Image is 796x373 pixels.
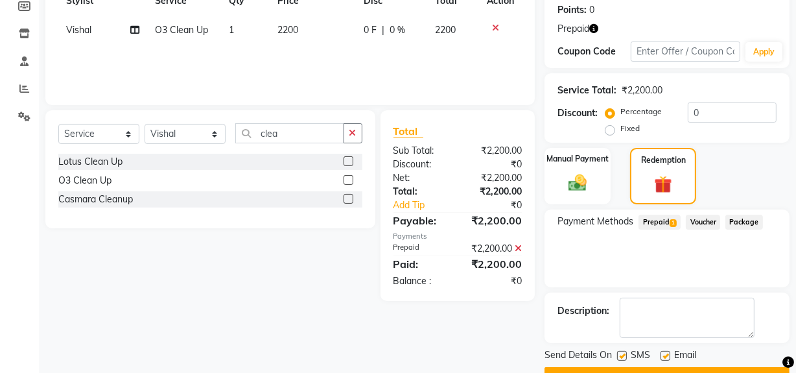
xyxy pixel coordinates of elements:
img: _gift.svg [649,174,677,195]
div: O3 Clean Up [58,174,111,187]
label: Fixed [620,123,640,134]
div: Payable: [384,213,458,228]
div: Casmara Cleanup [58,193,133,206]
div: Sub Total: [384,144,458,158]
div: Net: [384,171,458,185]
span: O3 Clean Up [155,24,208,36]
input: Search or Scan [235,123,344,143]
div: ₹2,200.00 [458,185,532,199]
label: Redemption [641,154,686,166]
div: ₹0 [470,199,532,212]
div: ₹2,200.00 [458,144,532,158]
div: Description: [557,304,609,318]
label: Percentage [620,106,662,117]
span: Payment Methods [557,215,633,228]
input: Enter Offer / Coupon Code [631,42,740,62]
span: Vishal [66,24,91,36]
span: | [382,23,384,37]
div: ₹0 [458,274,532,288]
img: _cash.svg [563,173,592,194]
div: ₹2,200.00 [458,242,532,256]
div: Paid: [384,256,458,272]
span: Package [725,215,763,230]
span: 0 F [364,23,377,37]
span: Email [674,348,696,365]
span: 0 % [390,23,405,37]
label: Manual Payment [546,153,609,165]
div: Points: [557,3,587,17]
span: Total [393,125,423,138]
div: Payments [393,231,522,242]
div: Balance : [384,274,458,288]
div: 0 [589,3,594,17]
div: ₹2,200.00 [458,256,532,272]
div: ₹2,200.00 [458,171,532,185]
span: 1 [670,219,677,227]
button: Apply [745,42,782,62]
div: Discount: [557,106,598,120]
span: Voucher [686,215,720,230]
span: Prepaid [557,22,589,36]
div: Discount: [384,158,458,171]
span: 1 [229,24,234,36]
div: ₹0 [458,158,532,171]
div: Prepaid [384,242,458,256]
a: Add Tip [384,199,470,212]
span: Send Details On [544,348,612,365]
span: 2200 [435,24,456,36]
div: ₹2,200.00 [622,84,662,97]
div: Total: [384,185,458,199]
div: Service Total: [557,84,616,97]
span: SMS [631,348,650,365]
span: 2200 [278,24,299,36]
div: Coupon Code [557,45,631,58]
span: Prepaid [638,215,681,230]
div: ₹2,200.00 [458,213,532,228]
div: Lotus Clean Up [58,155,123,169]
